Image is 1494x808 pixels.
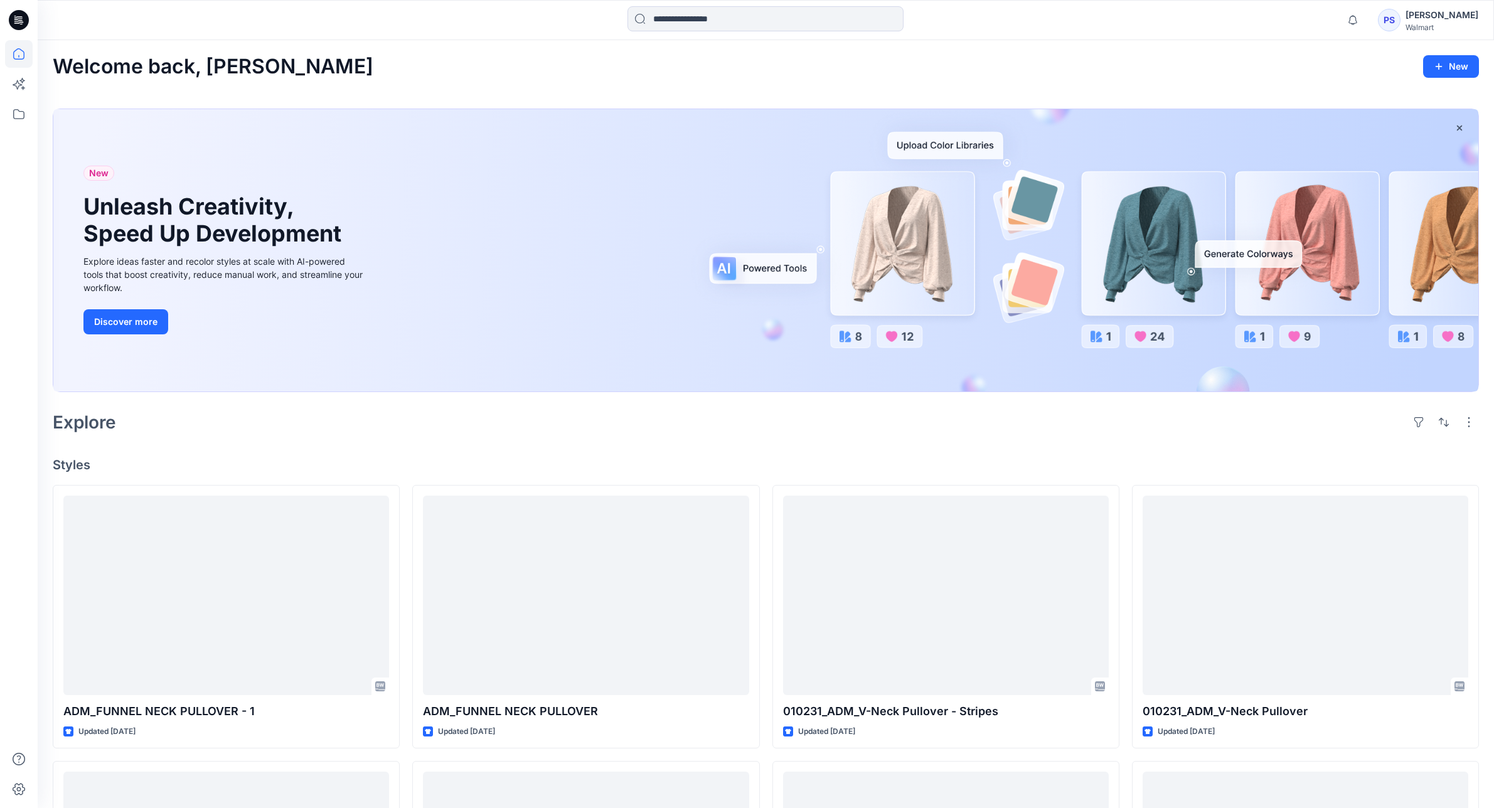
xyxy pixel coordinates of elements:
p: 010231_ADM_V-Neck Pullover - Stripes [783,703,1109,720]
h2: Explore [53,412,116,432]
span: New [89,166,109,181]
p: 010231_ADM_V-Neck Pullover [1143,703,1468,720]
h4: Styles [53,457,1479,472]
p: Updated [DATE] [1158,725,1215,738]
button: New [1423,55,1479,78]
div: PS [1378,9,1401,31]
h2: Welcome back, [PERSON_NAME] [53,55,373,78]
div: Walmart [1406,23,1478,32]
p: ADM_FUNNEL NECK PULLOVER [423,703,749,720]
a: Discover more [83,309,366,334]
p: Updated [DATE] [798,725,855,738]
div: [PERSON_NAME] [1406,8,1478,23]
p: ADM_FUNNEL NECK PULLOVER - 1 [63,703,389,720]
h1: Unleash Creativity, Speed Up Development [83,193,347,247]
button: Discover more [83,309,168,334]
p: Updated [DATE] [78,725,136,738]
div: Explore ideas faster and recolor styles at scale with AI-powered tools that boost creativity, red... [83,255,366,294]
p: Updated [DATE] [438,725,495,738]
